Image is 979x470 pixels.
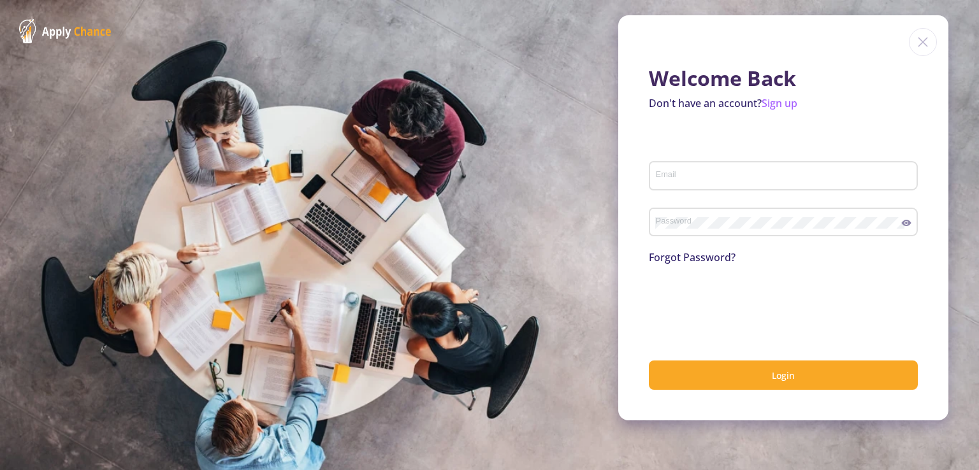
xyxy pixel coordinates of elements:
[649,66,918,90] h1: Welcome Back
[762,96,797,110] a: Sign up
[649,280,843,330] iframe: reCAPTCHA
[649,96,918,111] p: Don't have an account?
[772,369,795,381] span: Login
[909,28,937,56] img: close icon
[649,360,918,390] button: Login
[649,250,736,264] a: Forgot Password?
[19,19,112,43] img: ApplyChance Logo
